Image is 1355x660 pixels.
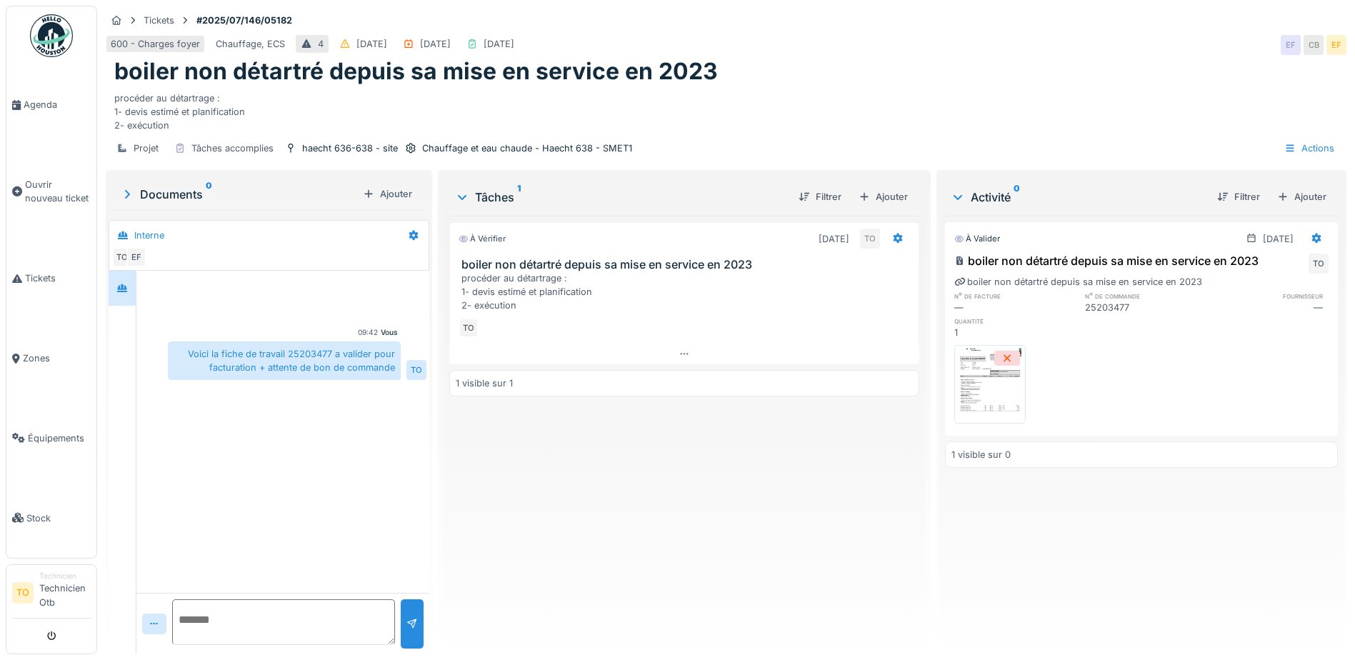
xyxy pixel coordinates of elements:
[954,233,1000,245] div: À valider
[1309,254,1329,274] div: TO
[39,571,91,615] li: Technicien Otb
[23,351,91,365] span: Zones
[951,448,1011,461] div: 1 visible sur 0
[39,571,91,581] div: Technicien
[6,319,96,399] a: Zones
[1014,189,1020,206] sup: 0
[358,327,378,338] div: 09:42
[112,247,132,267] div: TO
[25,271,91,285] span: Tickets
[6,145,96,239] a: Ouvrir nouveau ticket
[114,58,718,85] h1: boiler non détartré depuis sa mise en service en 2023
[853,187,914,206] div: Ajouter
[1304,35,1324,55] div: CB
[456,376,513,390] div: 1 visible sur 1
[206,186,212,203] sup: 0
[860,229,880,249] div: TO
[28,431,91,445] span: Équipements
[114,86,1338,133] div: procéder au détartrage : 1- devis estimé et planification 2- exécution
[958,349,1022,420] img: 854y0k5b6plc4whna8cjpko9z5ow
[6,65,96,145] a: Agenda
[24,98,91,111] span: Agenda
[954,252,1259,269] div: boiler non détartré depuis sa mise en service en 2023
[1278,138,1341,159] div: Actions
[422,141,632,155] div: Chauffage et eau chaude - Haecht 638 - SMET1
[356,37,387,51] div: [DATE]
[12,582,34,604] li: TO
[461,258,913,271] h3: boiler non détartré depuis sa mise en service en 2023
[126,247,146,267] div: EF
[517,189,521,206] sup: 1
[954,275,1202,289] div: boiler non détartré depuis sa mise en service en 2023
[1271,187,1332,206] div: Ajouter
[318,37,324,51] div: 4
[954,326,1076,339] div: 1
[134,229,164,242] div: Interne
[461,271,913,313] div: procéder au détartrage : 1- devis estimé et planification 2- exécution
[1207,291,1329,301] h6: fournisseur
[120,186,357,203] div: Documents
[111,37,200,51] div: 600 - Charges foyer
[954,291,1076,301] h6: n° de facture
[1207,301,1329,314] div: —
[357,184,418,204] div: Ajouter
[819,232,849,246] div: [DATE]
[191,14,298,27] strong: #2025/07/146/05182
[455,189,787,206] div: Tâches
[381,327,398,338] div: Vous
[191,141,274,155] div: Tâches accomplies
[793,187,847,206] div: Filtrer
[168,341,401,380] div: Voici la fiche de travail 25203477 a valider pour facturation + attente de bon de commande
[1085,301,1206,314] div: 25203477
[1326,35,1346,55] div: EF
[6,478,96,558] a: Stock
[30,14,73,57] img: Badge_color-CXgf-gQk.svg
[302,141,398,155] div: haecht 636-638 - site
[406,360,426,380] div: TO
[484,37,514,51] div: [DATE]
[951,189,1206,206] div: Activité
[25,178,91,205] span: Ouvrir nouveau ticket
[1263,232,1294,246] div: [DATE]
[12,571,91,619] a: TO TechnicienTechnicien Otb
[216,37,285,51] div: Chauffage, ECS
[26,511,91,525] span: Stock
[1085,291,1206,301] h6: n° de commande
[1281,35,1301,55] div: EF
[459,233,506,245] div: À vérifier
[144,14,174,27] div: Tickets
[459,318,479,338] div: TO
[1211,187,1266,206] div: Filtrer
[6,239,96,319] a: Tickets
[954,301,1076,314] div: —
[954,316,1076,326] h6: quantité
[134,141,159,155] div: Projet
[6,398,96,478] a: Équipements
[420,37,451,51] div: [DATE]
